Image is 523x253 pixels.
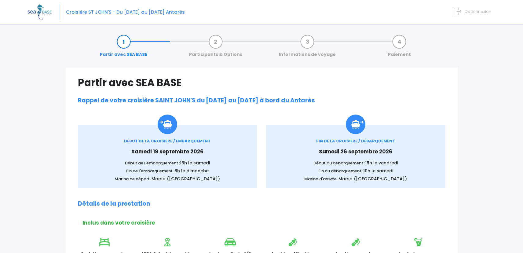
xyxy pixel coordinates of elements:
span: 16h le vendredi [365,160,398,166]
span: 10h le samedi [363,168,393,174]
p: Marina d'arrivée : [275,176,436,182]
img: icon_lit.svg [99,238,110,246]
p: Début du débarquement : [275,160,436,166]
span: Marsa ([GEOGRAPHIC_DATA]) [338,176,407,182]
a: Participants & Options [186,38,245,58]
h2: Détails de la prestation [78,200,445,207]
a: Partir avec SEA BASE [97,38,150,58]
img: Icon_embarquement.svg [158,115,177,134]
span: Marsa ([GEOGRAPHIC_DATA]) [152,176,220,182]
p: Fin du débarquement : [275,168,436,174]
h1: Partir avec SEA BASE [78,77,445,89]
span: Samedi 19 septembre 2026 [131,148,203,155]
span: Déconnexion [465,9,491,14]
h2: Rappel de votre croisière SAINT JOHN'S du [DATE] au [DATE] à bord du Antarès [78,97,445,104]
img: icon_debarquement.svg [346,115,365,134]
img: icon_bouteille.svg [352,238,360,246]
a: Informations de voyage [276,38,339,58]
p: Fin de l'embarquement : [87,168,248,174]
span: Samedi 26 septembre 2026 [319,148,392,155]
span: 8h le dimanche [174,168,209,174]
span: Croisière ST JOHN'S - Du [DATE] au [DATE] Antarès [66,9,185,15]
img: icon_boisson.svg [414,238,422,246]
h2: Inclus dans votre croisière [82,220,445,226]
span: DÉBUT DE LA CROISIÈRE / EMBARQUEMENT [124,138,210,144]
img: icon_visa.svg [164,238,170,246]
img: icon_voiture.svg [225,238,236,246]
p: Début de l'embarquement : [87,160,248,166]
a: Paiement [385,38,414,58]
p: Marina de départ : [87,176,248,182]
img: icon_bouteille.svg [289,238,297,246]
span: 16h le samedi [180,160,210,166]
span: FIN DE LA CROISIÈRE / DÉBARQUEMENT [316,138,395,144]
